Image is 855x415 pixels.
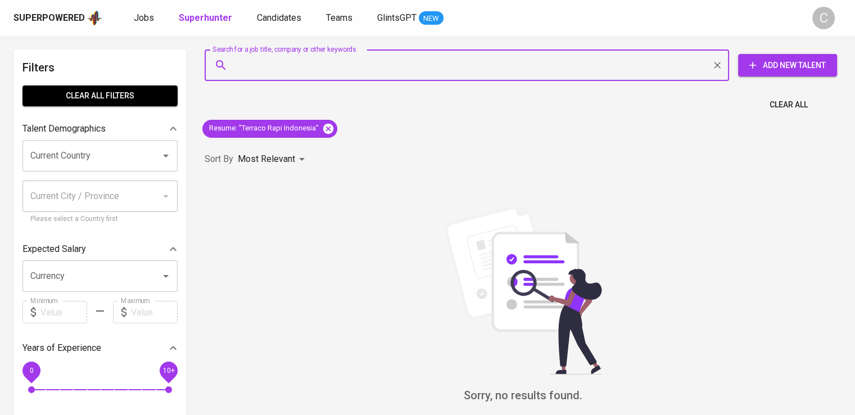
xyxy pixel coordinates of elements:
[747,58,828,73] span: Add New Talent
[29,367,33,375] span: 0
[31,89,169,103] span: Clear All filters
[158,268,174,284] button: Open
[40,301,87,323] input: Value
[257,11,304,25] a: Candidates
[812,7,835,29] div: C
[257,12,301,23] span: Candidates
[238,149,309,170] div: Most Relevant
[205,386,842,404] h6: Sorry, no results found.
[439,206,608,375] img: file_searching.svg
[377,11,444,25] a: GlintsGPT NEW
[22,337,178,359] div: Years of Experience
[22,58,178,76] h6: Filters
[202,120,337,138] div: Resume: "Terraco Rapi Indonesia"
[709,57,725,73] button: Clear
[13,10,102,26] a: Superpoweredapp logo
[162,367,174,375] span: 10+
[131,301,178,323] input: Value
[87,10,102,26] img: app logo
[179,12,232,23] b: Superhunter
[238,152,295,166] p: Most Relevant
[22,341,101,355] p: Years of Experience
[30,214,170,225] p: Please select a Country first
[22,85,178,106] button: Clear All filters
[158,148,174,164] button: Open
[738,54,837,76] button: Add New Talent
[179,11,234,25] a: Superhunter
[205,152,233,166] p: Sort By
[22,122,106,136] p: Talent Demographics
[326,11,355,25] a: Teams
[134,12,154,23] span: Jobs
[22,238,178,260] div: Expected Salary
[13,12,85,25] div: Superpowered
[22,118,178,140] div: Talent Demographics
[770,98,808,112] span: Clear All
[377,12,417,23] span: GlintsGPT
[326,12,352,23] span: Teams
[134,11,156,25] a: Jobs
[202,123,325,134] span: Resume : "Terraco Rapi Indonesia"
[765,94,812,115] button: Clear All
[22,242,86,256] p: Expected Salary
[419,13,444,24] span: NEW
